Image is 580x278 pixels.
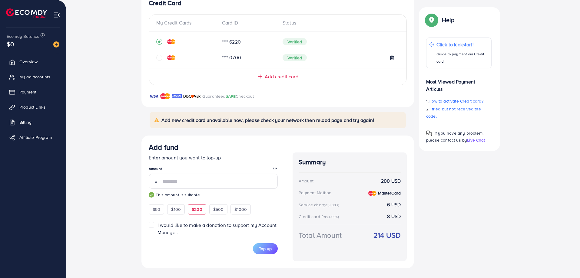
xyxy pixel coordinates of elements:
img: brand [160,93,170,100]
strong: MasterCard [378,190,401,196]
svg: circle [156,55,162,61]
div: Status [278,19,399,26]
p: Enter amount you want to top-up [149,154,278,161]
strong: 200 USD [381,178,401,185]
h3: Add fund [149,143,178,152]
svg: record circle [156,39,162,45]
div: Payment Method [299,190,331,196]
strong: 214 USD [373,230,401,240]
span: I tried but not received the code. [426,106,481,119]
p: Guaranteed Checkout [202,93,254,100]
p: 2. [426,105,492,120]
div: Amount [299,178,313,184]
div: My Credit Cards [156,19,217,26]
p: Click to kickstart! [436,41,488,48]
img: menu [53,11,60,18]
span: $100 [171,206,181,212]
span: Verified [283,38,307,45]
a: Product Links [5,101,61,113]
small: (3.00%) [328,203,339,208]
div: Credit card fee [299,214,341,220]
p: Most Viewed Payment Articles [426,73,492,93]
h4: Summary [299,159,401,166]
span: I would like to make a donation to support my Account Manager. [157,222,277,235]
span: If you have any problem, please contact us by [426,130,483,143]
span: Overview [19,59,38,65]
span: How to activate Credit card? [429,98,483,104]
span: Affiliate Program [19,134,52,140]
strong: 6 USD [387,201,401,208]
span: SAFE [226,93,236,99]
img: guide [149,192,154,198]
a: My ad accounts [5,71,61,83]
span: $0 [7,40,14,48]
span: Ecomdy Balance [7,33,39,39]
strong: 8 USD [387,213,401,220]
span: Add credit card [265,73,298,80]
img: logo [6,8,47,18]
p: Add new credit card unavailable now, please check your network then reload page and try again! [161,116,374,124]
iframe: Chat [554,251,575,273]
img: credit [167,55,175,60]
span: Top up [259,246,272,252]
img: credit [167,39,175,44]
img: brand [183,93,201,100]
img: brand [149,93,159,100]
span: Payment [19,89,36,95]
p: Help [442,16,455,24]
a: Billing [5,116,61,128]
span: Verified [283,54,307,61]
span: $500 [213,206,224,212]
img: Popup guide [426,130,432,136]
small: (4.00%) [327,214,339,219]
a: Payment [5,86,61,98]
div: Card ID [217,19,278,26]
button: Top up [253,243,278,254]
img: image [53,41,59,47]
img: Popup guide [426,15,437,25]
div: Service charge [299,202,341,208]
a: Overview [5,56,61,68]
span: Product Links [19,104,45,110]
small: This amount is suitable [149,192,278,198]
span: $200 [192,206,202,212]
img: credit [368,191,376,196]
a: Affiliate Program [5,131,61,143]
span: Billing [19,119,31,125]
img: alert [154,116,159,124]
legend: Amount [149,166,278,174]
img: brand [172,93,182,100]
div: Total Amount [299,230,342,240]
span: Live Chat [467,137,485,143]
span: $50 [153,206,160,212]
span: My ad accounts [19,74,50,80]
p: Guide to payment via Credit card [436,51,488,65]
span: $1000 [234,206,247,212]
p: 1. [426,97,492,105]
